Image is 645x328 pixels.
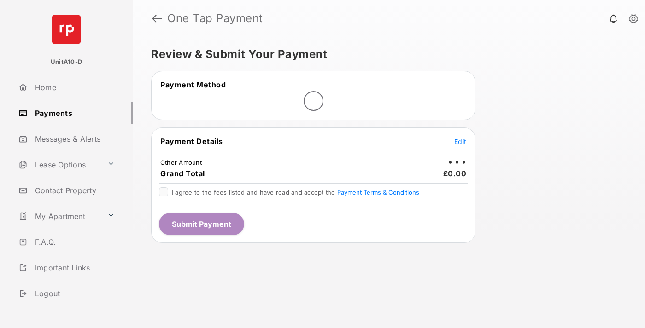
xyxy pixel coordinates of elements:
[15,102,133,124] a: Payments
[15,154,104,176] a: Lease Options
[160,137,223,146] span: Payment Details
[51,58,82,67] p: UnitA10-D
[15,205,104,227] a: My Apartment
[337,189,419,196] button: I agree to the fees listed and have read and accept the
[454,138,466,145] span: Edit
[443,169,467,178] span: £0.00
[15,282,133,305] a: Logout
[172,189,419,196] span: I agree to the fees listed and have read and accept the
[160,169,205,178] span: Grand Total
[160,80,226,89] span: Payment Method
[15,76,133,98] a: Home
[15,257,118,279] a: Important Links
[167,13,263,24] strong: One Tap Payment
[15,128,133,150] a: Messages & Alerts
[454,137,466,146] button: Edit
[151,49,619,60] h5: Review & Submit Your Payment
[160,158,202,167] td: Other Amount
[159,213,244,235] button: Submit Payment
[15,231,133,253] a: F.A.Q.
[15,179,133,201] a: Contact Property
[52,15,81,44] img: svg+xml;base64,PHN2ZyB4bWxucz0iaHR0cDovL3d3dy53My5vcmcvMjAwMC9zdmciIHdpZHRoPSI2NCIgaGVpZ2h0PSI2NC...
